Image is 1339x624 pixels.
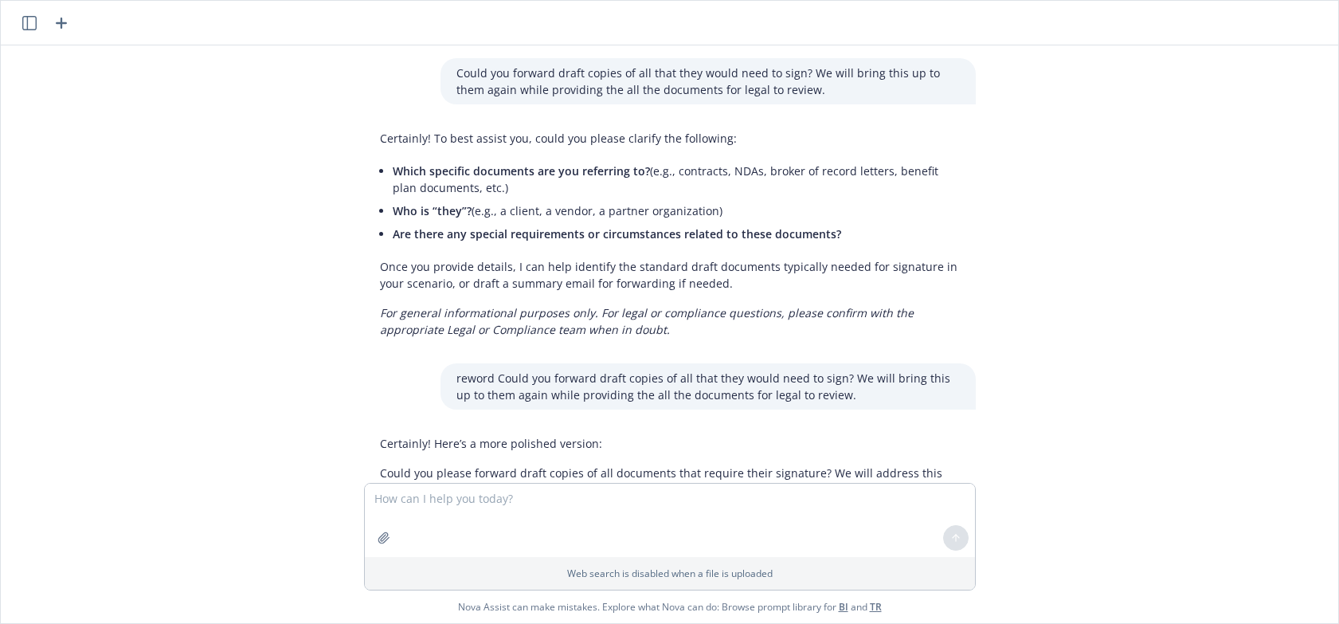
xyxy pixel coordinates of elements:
[870,600,882,614] a: TR
[839,600,848,614] a: BI
[393,199,960,222] li: (e.g., a client, a vendor, a partner organization)
[393,159,960,199] li: (e.g., contracts, NDAs, broker of record letters, benefit plan documents, etc.)
[456,65,960,98] p: Could you forward draft copies of all that they would need to sign? We will bring this up to them...
[456,370,960,403] p: reword Could you forward draft copies of all that they would need to sign? We will bring this up ...
[380,435,960,452] p: Certainly! Here’s a more polished version:
[393,163,650,179] span: Which specific documents are you referring to?
[7,591,1332,623] span: Nova Assist can make mistakes. Explore what Nova can do: Browse prompt library for and
[380,305,914,337] em: For general informational purposes only. For legal or compliance questions, please confirm with t...
[380,258,960,292] p: Once you provide details, I can help identify the standard draft documents typically needed for s...
[374,567,965,580] p: Web search is disabled when a file is uploaded
[393,203,472,218] span: Who is “they”?
[393,226,841,241] span: Are there any special requirements or circumstances related to these documents?
[380,465,960,498] p: Could you please forward draft copies of all documents that require their signature? We will addr...
[380,130,960,147] p: Certainly! To best assist you, could you please clarify the following:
